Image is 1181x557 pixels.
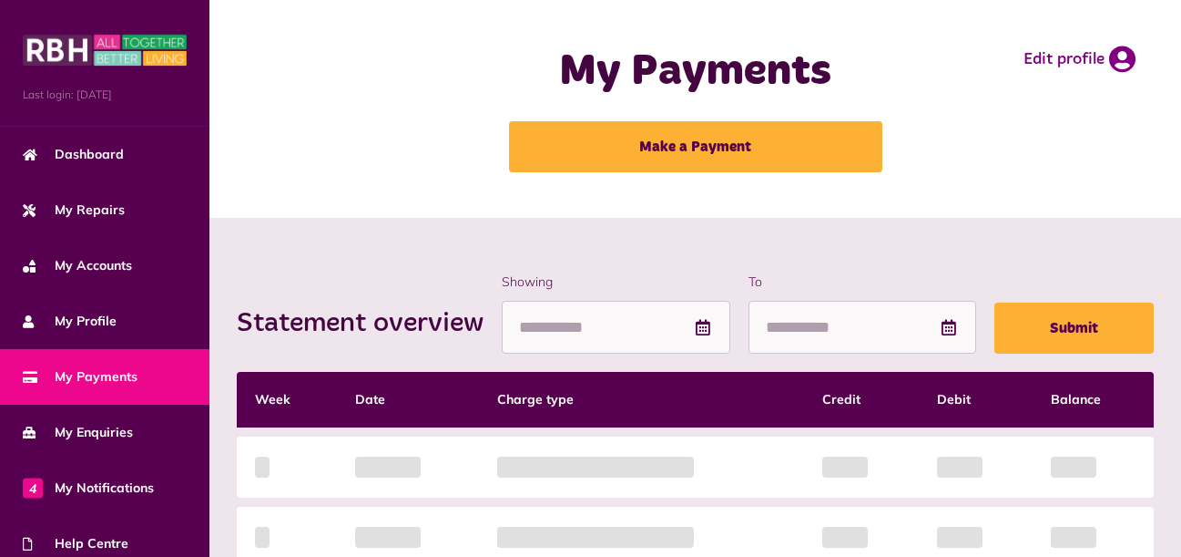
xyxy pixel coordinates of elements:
span: My Enquiries [23,423,133,442]
img: MyRBH [23,32,187,68]
span: My Accounts [23,256,132,275]
span: Dashboard [23,145,124,164]
span: My Repairs [23,201,125,220]
span: My Payments [23,367,137,387]
a: Edit profile [1023,46,1135,73]
span: 4 [23,478,43,498]
a: Make a Payment [509,121,882,172]
span: My Profile [23,312,117,331]
span: Help Centre [23,534,128,553]
span: My Notifications [23,479,154,498]
h1: My Payments [471,46,921,98]
span: Last login: [DATE] [23,87,187,103]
